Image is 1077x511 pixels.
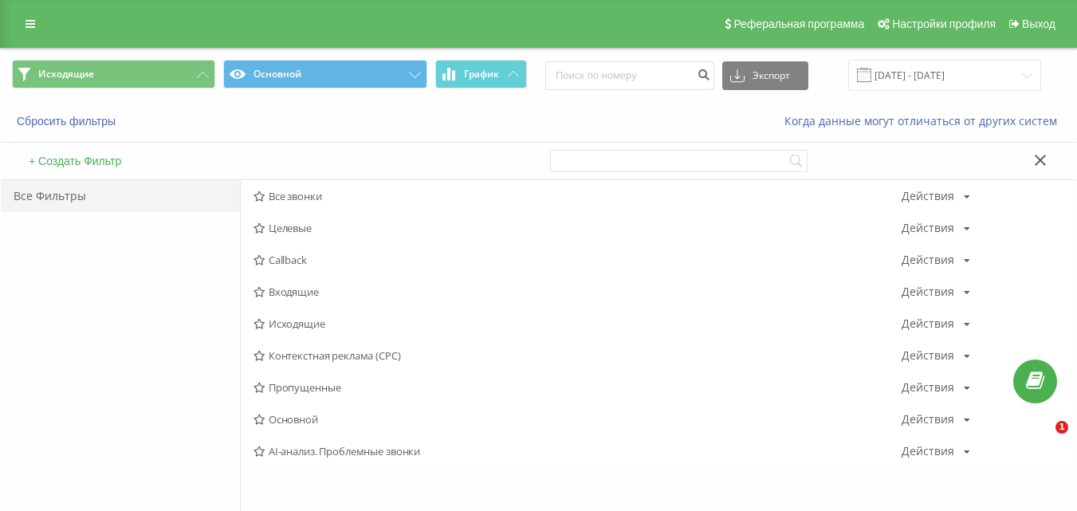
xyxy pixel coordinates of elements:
[1029,153,1052,170] button: Закрыть
[254,414,902,425] span: Основной
[902,191,954,202] div: Действия
[733,18,864,30] span: Реферальная программа
[902,222,954,234] div: Действия
[24,154,126,168] button: + Создать Фильтр
[254,318,902,329] span: Исходящие
[464,69,499,80] span: График
[38,68,94,81] span: Исходящие
[784,113,1065,128] a: Когда данные могут отличаться от других систем
[12,60,215,88] button: Исходящие
[902,446,954,457] div: Действия
[722,61,808,90] button: Экспорт
[545,61,714,90] input: Поиск по номеру
[254,382,902,393] span: Пропущенные
[902,382,954,393] div: Действия
[223,60,426,88] button: Основной
[1023,421,1061,459] iframe: Intercom live chat
[892,18,996,30] span: Настройки профиля
[1,180,240,212] div: Все Фильтры
[12,114,124,128] button: Сбросить фильтры
[254,254,902,265] span: Callback
[254,286,902,297] span: Входящие
[254,222,902,234] span: Целевые
[902,318,954,329] div: Действия
[902,254,954,265] div: Действия
[1055,421,1068,434] span: 1
[902,286,954,297] div: Действия
[254,191,902,202] span: Все звонки
[254,446,902,457] span: AI-анализ. Проблемные звонки
[254,350,902,361] span: Контекстная реклама (CPC)
[1022,18,1055,30] span: Выход
[435,60,527,88] button: График
[902,414,954,425] div: Действия
[902,350,954,361] div: Действия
